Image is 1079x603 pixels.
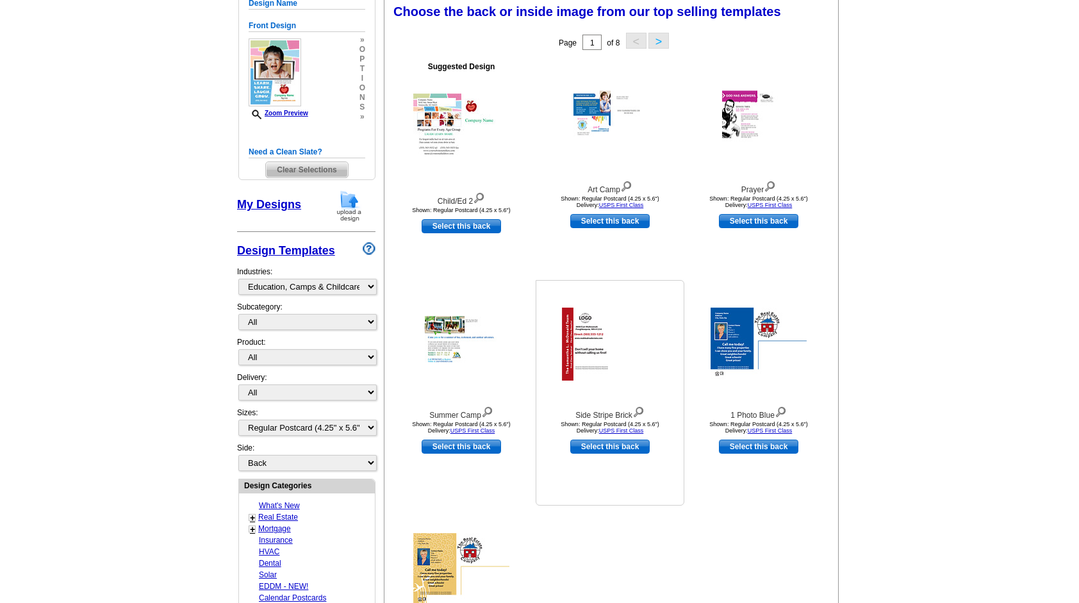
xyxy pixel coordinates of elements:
[258,513,298,522] a: Real Estate
[764,178,776,192] img: view design details
[711,308,807,381] img: 1 Photo Blue
[599,202,644,208] a: USPS First Class
[359,74,365,83] span: i
[250,524,255,534] a: +
[359,54,365,64] span: p
[259,501,300,510] a: What's New
[620,178,632,192] img: view design details
[648,33,669,49] button: >
[422,440,501,454] a: use this design
[539,195,680,208] div: Shown: Regular Postcard (4.25 x 5.6") Delivery:
[473,190,485,204] img: view design details
[359,45,365,54] span: o
[391,421,532,434] div: Shown: Regular Postcard (4.25 x 5.6") Delivery:
[626,33,647,49] button: <
[748,427,793,434] a: USPS First Class
[688,421,829,434] div: Shown: Regular Postcard (4.25 x 5.6") Delivery:
[237,198,301,211] a: My Designs
[688,178,829,195] div: Prayer
[237,244,335,257] a: Design Templates
[249,110,308,117] a: Zoom Preview
[237,260,375,301] div: Industries:
[428,62,495,71] b: Suggested Design
[359,64,365,74] span: t
[722,91,795,147] img: Prayer
[363,242,375,255] img: design-wizard-help-icon.png
[259,593,326,602] a: Calendar Postcards
[259,582,308,591] a: EDDM - NEW!
[359,83,365,93] span: o
[748,202,793,208] a: USPS First Class
[775,404,787,418] img: view design details
[237,336,375,372] div: Product:
[481,404,493,418] img: view design details
[266,162,347,178] span: Clear Selections
[539,404,680,421] div: Side Stripe Brick
[719,214,798,228] a: use this design
[607,38,620,47] span: of 8
[258,524,291,533] a: Mortgage
[249,146,365,158] h5: Need a Clean Slate?
[391,404,532,421] div: Summer Camp
[599,427,644,434] a: USPS First Class
[259,536,293,545] a: Insurance
[632,404,645,418] img: view design details
[391,207,532,213] div: Shown: Regular Postcard (4.25 x 5.6")
[249,20,365,32] h5: Front Design
[237,301,375,336] div: Subcategory:
[259,559,281,568] a: Dental
[539,421,680,434] div: Shown: Regular Postcard (4.25 x 5.6") Delivery:
[391,190,532,207] div: Child/Ed 2
[359,35,365,45] span: »
[425,317,498,372] img: Summer Camp
[259,547,279,556] a: HVAC
[393,4,781,19] span: Choose the back or inside image from our top selling templates
[413,94,509,167] img: Child/Ed 2
[239,479,375,491] div: Design Categories
[719,440,798,454] a: use this design
[333,190,366,222] img: upload-design
[422,219,501,233] a: use this design
[237,442,375,472] div: Side:
[823,305,1079,603] iframe: LiveChat chat widget
[359,103,365,112] span: s
[249,38,301,106] img: PCEC2F.jpg
[250,513,255,523] a: +
[559,38,577,47] span: Page
[570,214,650,228] a: use this design
[237,372,375,407] div: Delivery:
[359,112,365,122] span: »
[688,195,829,208] div: Shown: Regular Postcard (4.25 x 5.6") Delivery:
[539,178,680,195] div: Art Camp
[688,404,829,421] div: 1 Photo Blue
[562,308,658,381] img: Side Stripe Brick
[359,93,365,103] span: n
[570,440,650,454] a: use this design
[237,407,375,442] div: Sizes:
[450,427,495,434] a: USPS First Class
[259,570,277,579] a: Solar
[573,91,647,147] img: Art Camp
